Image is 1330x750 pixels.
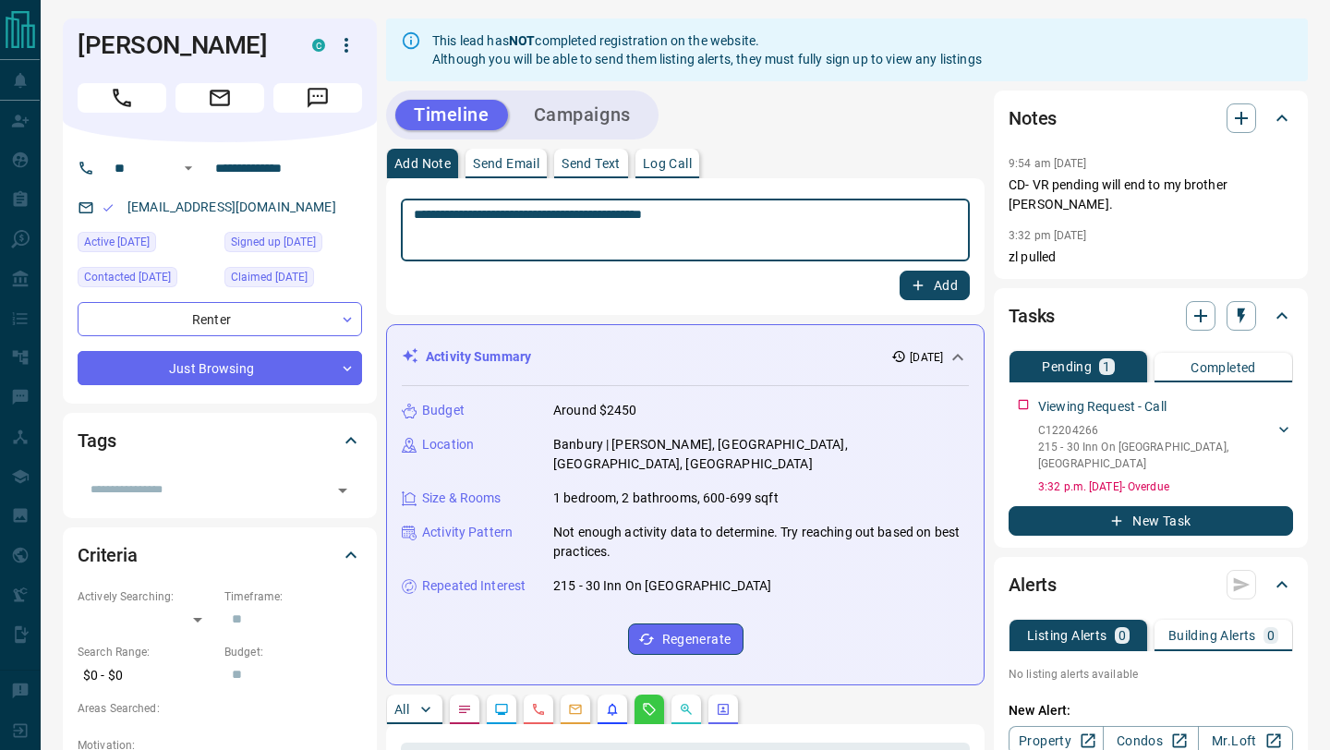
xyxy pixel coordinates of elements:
[78,644,215,660] p: Search Range:
[1009,301,1055,331] h2: Tasks
[224,644,362,660] p: Budget:
[1009,96,1293,140] div: Notes
[457,702,472,717] svg: Notes
[1042,360,1092,373] p: Pending
[102,201,115,214] svg: Email Valid
[78,30,284,60] h1: [PERSON_NAME]
[84,268,171,286] span: Contacted [DATE]
[553,435,969,474] p: Banbury | [PERSON_NAME], [GEOGRAPHIC_DATA], [GEOGRAPHIC_DATA], [GEOGRAPHIC_DATA]
[395,100,508,130] button: Timeline
[78,418,362,463] div: Tags
[1009,229,1087,242] p: 3:32 pm [DATE]
[422,435,474,454] p: Location
[78,660,215,691] p: $0 - $0
[1038,397,1167,417] p: Viewing Request - Call
[910,349,943,366] p: [DATE]
[422,401,465,420] p: Budget
[642,702,657,717] svg: Requests
[127,200,336,214] a: [EMAIL_ADDRESS][DOMAIN_NAME]
[531,702,546,717] svg: Calls
[1168,629,1256,642] p: Building Alerts
[553,576,771,596] p: 215 - 30 Inn On [GEOGRAPHIC_DATA]
[1009,666,1293,683] p: No listing alerts available
[78,540,138,570] h2: Criteria
[605,702,620,717] svg: Listing Alerts
[1009,701,1293,720] p: New Alert:
[1009,103,1057,133] h2: Notes
[175,83,264,113] span: Email
[330,478,356,503] button: Open
[78,83,166,113] span: Call
[1009,562,1293,607] div: Alerts
[312,39,325,52] div: condos.ca
[494,702,509,717] svg: Lead Browsing Activity
[1038,478,1293,495] p: 3:32 p.m. [DATE] - Overdue
[224,588,362,605] p: Timeframe:
[78,267,215,293] div: Sun Aug 10 2025
[1009,506,1293,536] button: New Task
[643,157,692,170] p: Log Call
[78,533,362,577] div: Criteria
[553,489,779,508] p: 1 bedroom, 2 bathrooms, 600-699 sqft
[509,33,535,48] strong: NOT
[1038,422,1275,439] p: C12204266
[422,489,502,508] p: Size & Rooms
[900,271,970,300] button: Add
[78,302,362,336] div: Renter
[1038,418,1293,476] div: C12204266215 - 30 Inn On [GEOGRAPHIC_DATA],[GEOGRAPHIC_DATA]
[273,83,362,113] span: Message
[78,700,362,717] p: Areas Searched:
[231,233,316,251] span: Signed up [DATE]
[78,351,362,385] div: Just Browsing
[515,100,649,130] button: Campaigns
[679,702,694,717] svg: Opportunities
[394,703,409,716] p: All
[231,268,308,286] span: Claimed [DATE]
[473,157,539,170] p: Send Email
[553,401,637,420] p: Around $2450
[78,588,215,605] p: Actively Searching:
[716,702,731,717] svg: Agent Actions
[1191,361,1256,374] p: Completed
[422,576,526,596] p: Repeated Interest
[562,157,621,170] p: Send Text
[426,347,531,367] p: Activity Summary
[1009,248,1293,267] p: zl pulled
[1118,629,1126,642] p: 0
[394,157,451,170] p: Add Note
[1027,629,1107,642] p: Listing Alerts
[1009,294,1293,338] div: Tasks
[1103,360,1110,373] p: 1
[628,623,744,655] button: Regenerate
[1009,175,1293,214] p: CD- VR pending will end to my brother [PERSON_NAME].
[568,702,583,717] svg: Emails
[224,267,362,293] div: Tue Aug 12 2025
[177,157,199,179] button: Open
[84,233,150,251] span: Active [DATE]
[422,523,513,542] p: Activity Pattern
[78,426,115,455] h2: Tags
[553,523,969,562] p: Not enough activity data to determine. Try reaching out based on best practices.
[1038,439,1275,472] p: 215 - 30 Inn On [GEOGRAPHIC_DATA] , [GEOGRAPHIC_DATA]
[402,340,969,374] div: Activity Summary[DATE]
[1009,570,1057,599] h2: Alerts
[1267,629,1275,642] p: 0
[224,232,362,258] div: Sun Aug 10 2025
[432,24,982,76] div: This lead has completed registration on the website. Although you will be able to send them listi...
[1009,157,1087,170] p: 9:54 am [DATE]
[78,232,215,258] div: Sun Aug 10 2025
